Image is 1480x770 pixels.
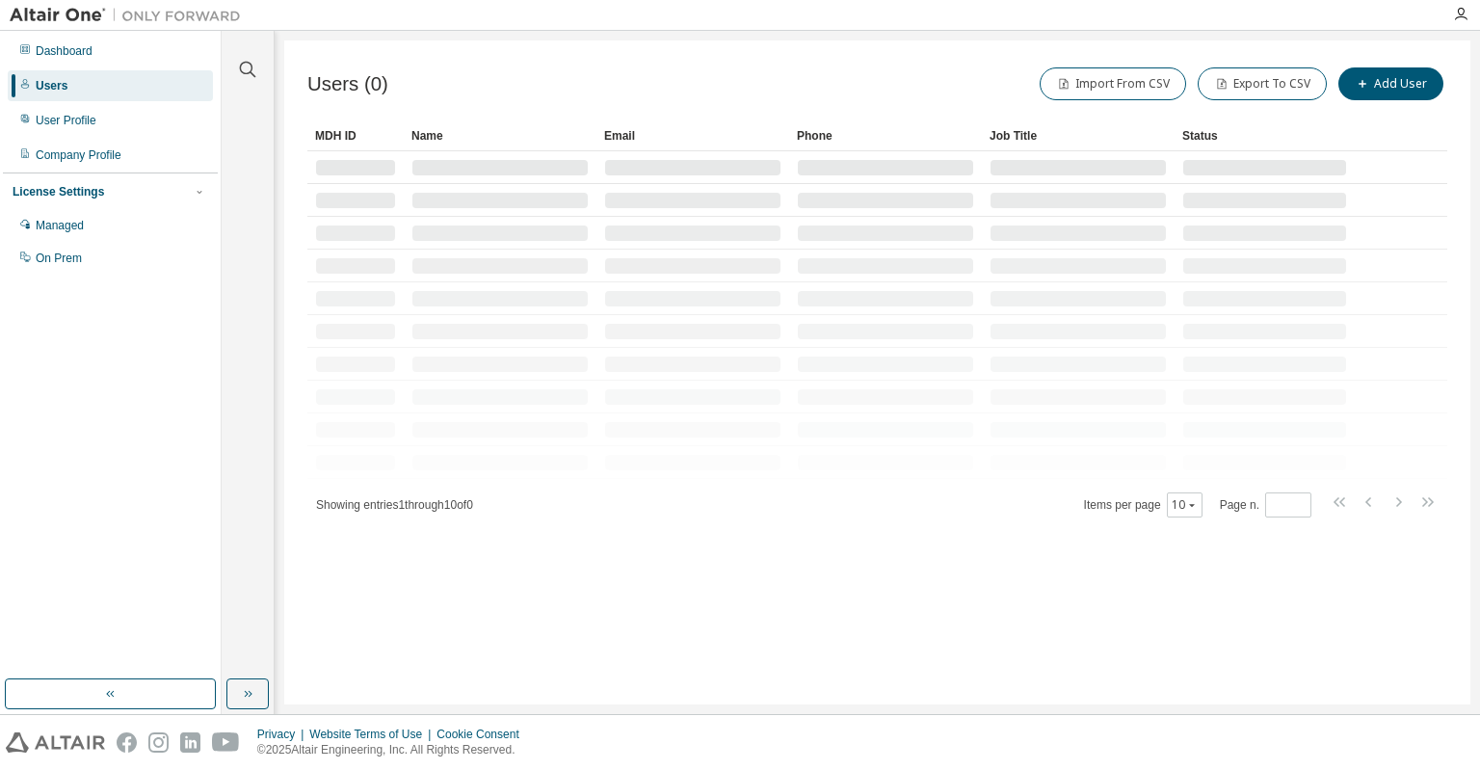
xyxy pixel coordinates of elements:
button: Add User [1338,67,1443,100]
div: Dashboard [36,43,92,59]
div: On Prem [36,251,82,266]
button: Import From CSV [1040,67,1186,100]
div: MDH ID [315,120,396,151]
div: Website Terms of Use [309,727,436,742]
div: Job Title [990,120,1167,151]
div: Cookie Consent [436,727,530,742]
div: Phone [797,120,974,151]
img: facebook.svg [117,732,137,753]
img: linkedin.svg [180,732,200,753]
div: Privacy [257,727,309,742]
img: youtube.svg [212,732,240,753]
div: Name [411,120,589,151]
img: Altair One [10,6,251,25]
span: Users (0) [307,73,388,95]
span: Showing entries 1 through 10 of 0 [316,498,473,512]
img: altair_logo.svg [6,732,105,753]
div: Email [604,120,781,151]
div: Company Profile [36,147,121,163]
div: Users [36,78,67,93]
p: © 2025 Altair Engineering, Inc. All Rights Reserved. [257,742,531,758]
button: Export To CSV [1198,67,1327,100]
span: Page n. [1220,492,1311,518]
span: Items per page [1084,492,1202,518]
div: Managed [36,218,84,233]
img: instagram.svg [148,732,169,753]
button: 10 [1172,497,1198,513]
div: License Settings [13,184,104,199]
div: Status [1182,120,1347,151]
div: User Profile [36,113,96,128]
